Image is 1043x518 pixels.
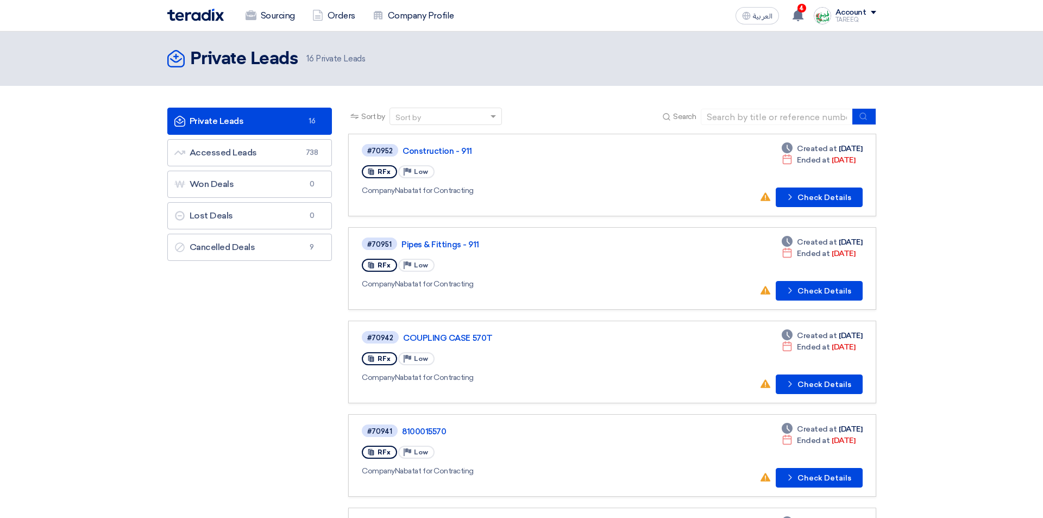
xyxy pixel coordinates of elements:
div: [DATE] [782,330,862,341]
span: Company [362,279,395,289]
div: #70951 [367,241,392,248]
span: 16 [306,54,313,64]
div: [DATE] [782,435,855,446]
div: [DATE] [782,236,862,248]
span: RFx [378,168,391,176]
button: Check Details [776,281,863,301]
span: 9 [305,242,318,253]
a: Private Leads16 [167,108,332,135]
button: العربية [736,7,779,24]
div: [DATE] [782,248,855,259]
a: Pipes & Fittings - 911 [401,240,673,249]
div: TAREEQ [835,17,876,23]
button: Check Details [776,468,863,488]
span: Created at [797,143,837,154]
span: 0 [305,179,318,190]
span: Low [414,168,428,176]
span: Low [414,261,428,269]
div: [DATE] [782,423,862,435]
div: Sort by [395,112,421,123]
span: Ended at [797,435,830,446]
button: Check Details [776,375,863,394]
div: #70941 [367,428,392,435]
img: Teradix logo [167,9,224,21]
span: العربية [753,13,772,20]
div: Nabatat for Contracting [362,372,677,383]
span: Search [673,111,696,122]
a: Cancelled Deals9 [167,234,332,261]
span: RFx [378,355,391,363]
a: Sourcing [237,4,304,28]
span: Company [362,466,395,476]
span: RFx [378,448,391,456]
a: COUPLING CASE 570T [403,333,675,343]
a: Lost Deals0 [167,202,332,229]
span: 4 [797,4,806,13]
div: [DATE] [782,154,855,166]
img: Screenshot___1727703618088.png [814,7,831,24]
div: [DATE] [782,143,862,154]
span: Created at [797,330,837,341]
span: Low [414,448,428,456]
span: Ended at [797,248,830,259]
span: 0 [305,210,318,221]
input: Search by title or reference number [701,109,853,125]
a: Construction - 911 [403,146,674,156]
span: Sort by [361,111,385,122]
button: Check Details [776,188,863,207]
span: RFx [378,261,391,269]
div: #70952 [367,147,393,154]
h2: Private Leads [190,48,298,70]
div: [DATE] [782,341,855,353]
span: Ended at [797,341,830,353]
div: #70942 [367,334,393,341]
span: Company [362,186,395,195]
a: Orders [304,4,364,28]
span: Company [362,373,395,382]
div: Nabatat for Contracting [362,278,675,290]
a: Accessed Leads738 [167,139,332,166]
span: 16 [305,116,318,127]
span: Created at [797,423,837,435]
a: 8100015570 [402,427,674,436]
div: Account [835,8,866,17]
div: Nabatat for Contracting [362,465,676,477]
span: Ended at [797,154,830,166]
span: Created at [797,236,837,248]
span: 738 [305,147,318,158]
span: Private Leads [306,53,365,65]
div: Nabatat for Contracting [362,185,676,196]
a: Won Deals0 [167,171,332,198]
a: Company Profile [364,4,463,28]
span: Low [414,355,428,363]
